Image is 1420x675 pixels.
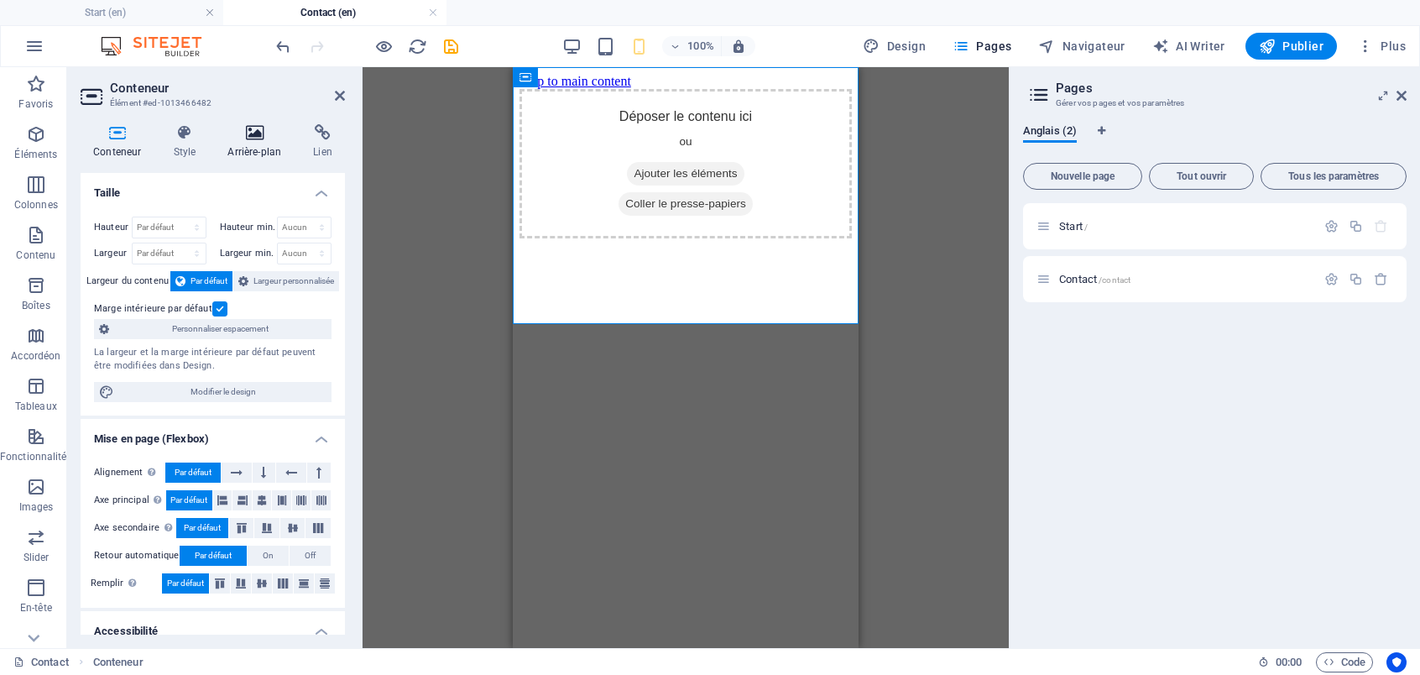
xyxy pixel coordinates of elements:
button: Design [856,33,932,60]
a: Cliquez pour annuler la sélection. Double-cliquez pour ouvrir Pages. [13,652,69,672]
button: Publier [1245,33,1337,60]
nav: breadcrumb [93,652,144,672]
button: Par défaut [165,463,221,483]
span: Cliquez pour ouvrir la page. [1059,220,1088,233]
button: Par défaut [162,573,209,594]
button: Off [290,546,331,566]
button: AI Writer [1146,33,1232,60]
button: reload [407,36,427,56]
button: Largeur personnalisée [233,271,339,291]
span: Cliquez pour sélectionner. Double-cliquez pour modifier. [93,652,144,672]
h4: Contact (en) [223,3,446,22]
label: Alignement [94,463,165,483]
h4: Lien [300,124,345,160]
span: Contact [1059,273,1130,285]
span: Par défaut [170,490,207,510]
span: Pages [953,38,1011,55]
span: Publier [1259,38,1323,55]
p: Colonnes [14,198,58,212]
button: Plus [1350,33,1412,60]
div: Contact/contact [1054,274,1316,285]
p: Boîtes [22,299,50,312]
div: La largeur et la marge intérieure par défaut peuvent être modifiées dans Design. [94,346,332,374]
p: Accordéon [11,349,60,363]
button: Pages [946,33,1018,60]
span: Off [305,546,316,566]
span: AI Writer [1152,38,1225,55]
label: Axe principal [94,490,166,510]
label: Remplir [91,573,162,594]
h4: Accessibilité [81,611,345,641]
span: Design [863,38,926,55]
div: Onglets langues [1023,124,1407,156]
a: Skip to main content [7,7,118,21]
button: Tous les paramètres [1261,163,1407,190]
span: Par défaut [167,573,204,594]
span: / [1084,222,1088,232]
label: Axe secondaire [94,518,176,538]
label: Largeur [94,249,132,258]
button: undo [273,36,293,56]
div: Paramètres [1324,272,1339,286]
button: On [248,546,289,566]
button: Code [1316,652,1373,672]
span: /contact [1099,275,1130,285]
button: Usercentrics [1386,652,1407,672]
i: Lors du redimensionnement, ajuster automatiquement le niveau de zoom en fonction de l'appareil sé... [731,39,746,54]
button: save [441,36,461,56]
span: Ajouter les éléments [114,95,231,118]
label: Retour automatique [94,546,180,566]
button: 100% [662,36,722,56]
h2: Conteneur [110,81,345,96]
label: Hauteur [94,222,132,232]
button: Par défaut [176,518,228,538]
span: Personnaliser espacement [114,319,326,339]
div: La page de départ ne peut pas être supprimée. [1374,219,1388,233]
h3: Élément #ed-1013466482 [110,96,311,111]
h6: 100% [687,36,714,56]
label: Marge intérieure par défaut [94,299,212,319]
div: Déposer le contenu ici [7,22,339,171]
button: Tout ouvrir [1149,163,1254,190]
span: Nouvelle page [1031,171,1135,181]
div: Paramètres [1324,219,1339,233]
p: Éléments [14,148,57,161]
h6: Durée de la session [1258,652,1303,672]
span: Par défaut [175,463,211,483]
span: Largeur personnalisée [253,271,334,291]
button: Navigateur [1031,33,1131,60]
label: Hauteur min. [220,222,277,232]
h4: Arrière-plan [215,124,300,160]
p: Slider [23,551,50,564]
span: Navigateur [1038,38,1125,55]
span: 00 00 [1276,652,1302,672]
i: Enregistrer (Ctrl+S) [441,37,461,56]
p: Contenu [16,249,55,262]
label: Largeur du contenu [86,271,170,291]
span: Coller le presse-papiers [106,125,240,149]
img: Editor Logo [97,36,222,56]
span: Anglais (2) [1023,121,1077,144]
span: Par défaut [195,546,232,566]
h2: Pages [1056,81,1407,96]
button: Par défaut [166,490,212,510]
div: Supprimer [1374,272,1388,286]
span: Plus [1357,38,1406,55]
button: Par défaut [170,271,232,291]
div: Dupliquer [1349,219,1363,233]
div: Design (Ctrl+Alt+Y) [856,33,932,60]
span: On [263,546,274,566]
span: Tout ouvrir [1156,171,1246,181]
label: Largeur min. [220,249,277,258]
div: Start/ [1054,221,1316,232]
h4: Conteneur [81,124,160,160]
i: Annuler : Supprimer les éléments (Ctrl+Z) [274,37,293,56]
h4: Style [160,124,215,160]
h3: Gérer vos pages et vos paramètres [1056,96,1373,111]
span: Code [1323,652,1365,672]
button: Cliquez ici pour quitter le mode Aperçu et poursuivre l'édition. [373,36,394,56]
button: Par défaut [180,546,247,566]
button: Modifier le design [94,382,332,402]
span: Par défaut [184,518,221,538]
div: Dupliquer [1349,272,1363,286]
